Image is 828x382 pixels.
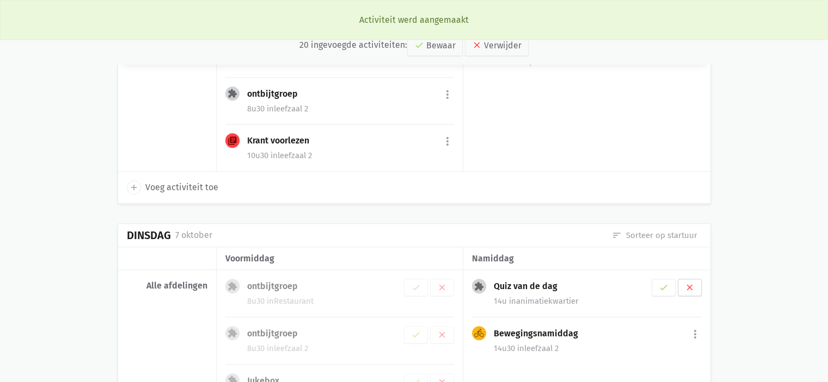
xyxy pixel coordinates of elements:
i: clear [437,283,447,292]
i: check [659,283,668,292]
span: leefzaal 2 [271,151,312,160]
span: in [267,104,274,114]
div: Dinsdag [127,229,171,242]
span: animatiekwartier [509,296,579,306]
div: Quiz van de dag [494,281,566,292]
i: sort [612,230,622,240]
div: 7 oktober [175,228,212,242]
a: Sorteer op startuur [612,229,697,241]
i: clear [472,40,482,50]
span: Activiteit werd aangemaakt [359,13,469,27]
span: leefzaal 2 [267,104,308,114]
span: 14u [494,296,507,306]
span: in [267,343,274,353]
i: check [411,283,421,292]
div: ontbijtgroep [247,89,306,99]
span: 10u30 [247,151,268,160]
i: directions_bike [474,328,484,338]
span: Restaurant [267,296,314,306]
span: in [509,296,516,306]
span: 8u30 [247,104,265,114]
i: check [414,40,424,50]
div: ontbijtgroep [247,328,306,339]
i: extension [228,281,237,291]
span: in [271,151,278,160]
button: Verwijder [465,35,529,57]
a: add Voeg activiteit toe [127,180,218,195]
i: add [129,183,139,192]
button: Bewaar [407,35,463,57]
i: extension [228,89,237,98]
span: leefzaal 2 [267,343,308,353]
div: Bewegingsnamiddag [494,328,587,339]
span: in [517,343,524,353]
i: library_books [228,136,237,146]
span: leefzaal 2 [517,343,559,353]
i: clear [437,330,447,340]
span: in [267,296,274,306]
div: voormiddag [225,252,454,266]
div: Alle afdelingen [127,280,207,291]
div: namiddag [472,252,701,266]
i: clear [685,283,695,292]
div: Krant voorlezen [247,135,318,146]
i: check [411,330,421,340]
div: 20 ingevoegde activiteiten: [115,30,714,61]
span: 14u30 [494,343,515,353]
span: 8u30 [247,343,265,353]
span: 8u30 [247,296,265,306]
i: extension [228,328,237,338]
i: extension [474,281,484,291]
span: Voeg activiteit toe [145,180,218,195]
div: ontbijtgroep [247,281,306,292]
